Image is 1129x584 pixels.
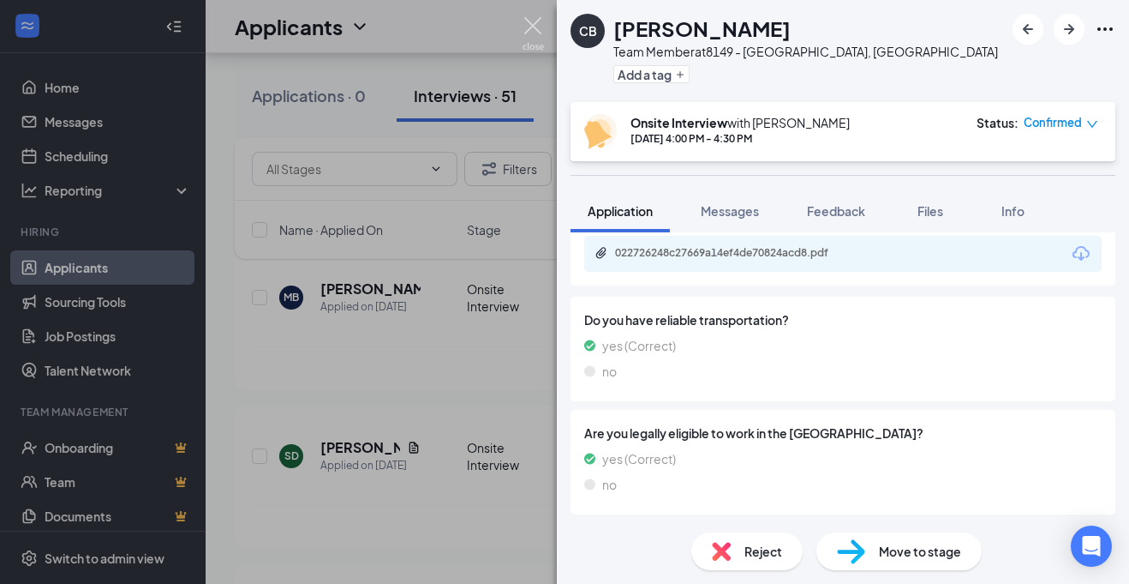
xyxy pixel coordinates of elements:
[613,43,998,60] div: Team Member at 8149 - [GEOGRAPHIC_DATA], [GEOGRAPHIC_DATA]
[1024,114,1082,131] span: Confirmed
[807,203,865,219] span: Feedback
[602,336,676,355] span: yes (Correct)
[1059,19,1079,39] svg: ArrowRight
[613,14,791,43] h1: [PERSON_NAME]
[1086,118,1098,130] span: down
[1071,526,1112,567] div: Open Intercom Messenger
[977,114,1018,131] div: Status :
[594,246,608,260] svg: Paperclip
[675,69,685,80] svg: Plus
[1018,19,1038,39] svg: ArrowLeftNew
[615,246,855,260] div: 022726248c27669a14ef4de70824acd8.pdf
[594,246,872,262] a: Paperclip022726248c27669a14ef4de70824acd8.pdf
[630,115,727,130] b: Onsite Interview
[1095,19,1115,39] svg: Ellipses
[1001,203,1024,219] span: Info
[602,362,617,381] span: no
[602,475,617,494] span: no
[613,65,690,83] button: PlusAdd a tag
[630,114,850,131] div: with [PERSON_NAME]
[584,310,1102,329] span: Do you have reliable transportation?
[1054,14,1084,45] button: ArrowRight
[879,542,961,561] span: Move to stage
[917,203,943,219] span: Files
[701,203,759,219] span: Messages
[579,22,597,39] div: CB
[588,203,653,219] span: Application
[602,449,676,468] span: yes (Correct)
[584,424,1102,443] span: Are you legally eligible to work in the [GEOGRAPHIC_DATA]?
[744,542,782,561] span: Reject
[630,131,850,146] div: [DATE] 4:00 PM - 4:30 PM
[1013,14,1043,45] button: ArrowLeftNew
[1071,244,1091,264] svg: Download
